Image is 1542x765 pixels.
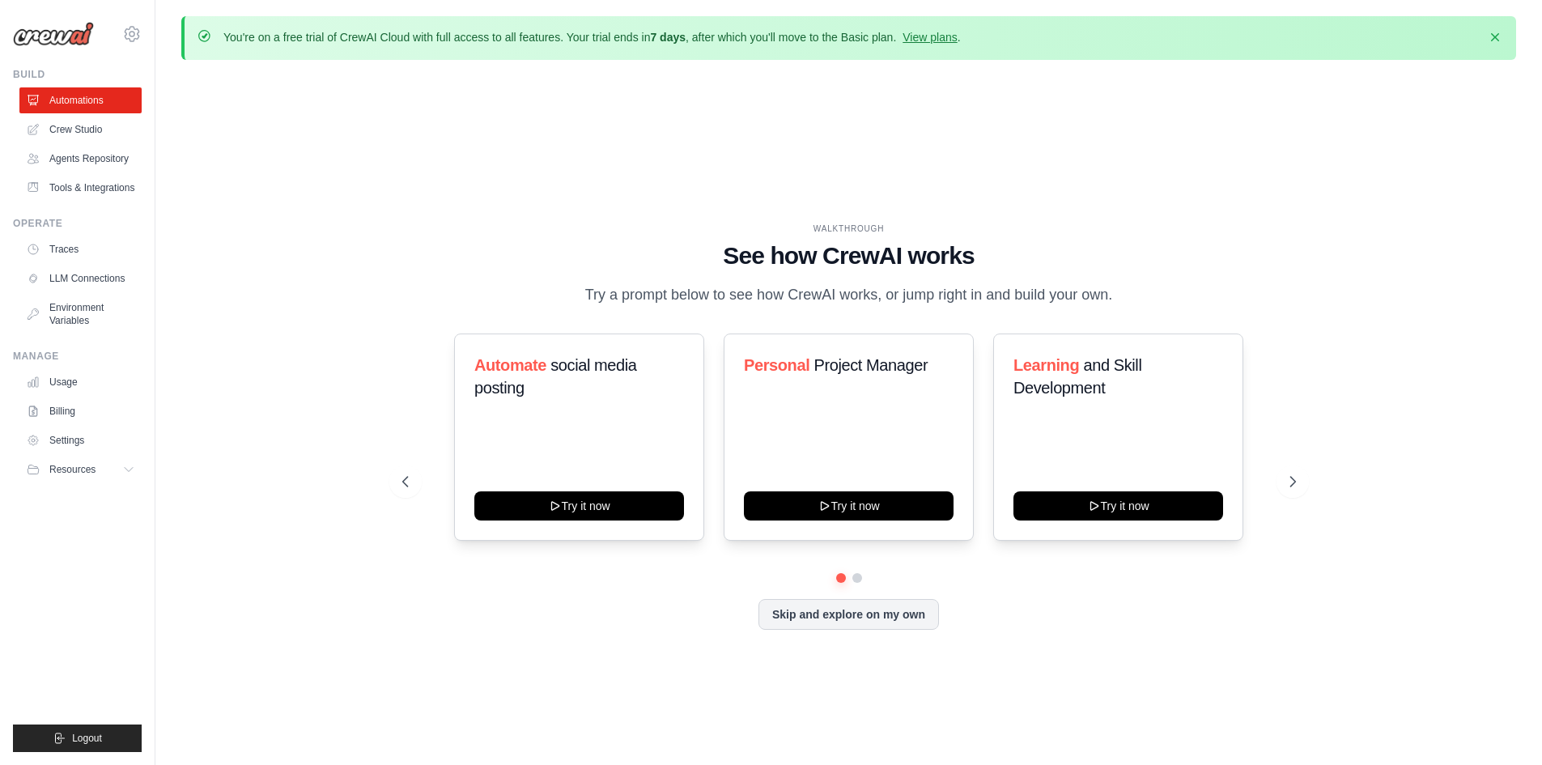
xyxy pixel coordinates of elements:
[49,463,96,476] span: Resources
[650,31,686,44] strong: 7 days
[19,457,142,482] button: Resources
[19,146,142,172] a: Agents Repository
[19,87,142,113] a: Automations
[1013,356,1079,374] span: Learning
[19,175,142,201] a: Tools & Integrations
[13,217,142,230] div: Operate
[1013,356,1141,397] span: and Skill Development
[402,241,1296,270] h1: See how CrewAI works
[813,356,928,374] span: Project Manager
[474,356,546,374] span: Automate
[19,117,142,142] a: Crew Studio
[474,356,637,397] span: social media posting
[19,266,142,291] a: LLM Connections
[223,29,961,45] p: You're on a free trial of CrewAI Cloud with full access to all features. Your trial ends in , aft...
[903,31,957,44] a: View plans
[744,491,954,521] button: Try it now
[13,725,142,752] button: Logout
[13,350,142,363] div: Manage
[474,491,684,521] button: Try it now
[19,427,142,453] a: Settings
[19,369,142,395] a: Usage
[19,398,142,424] a: Billing
[13,22,94,46] img: Logo
[1013,491,1223,521] button: Try it now
[758,599,939,630] button: Skip and explore on my own
[1461,687,1542,765] iframe: Chat Widget
[19,236,142,262] a: Traces
[13,68,142,81] div: Build
[744,356,809,374] span: Personal
[72,732,102,745] span: Logout
[577,283,1121,307] p: Try a prompt below to see how CrewAI works, or jump right in and build your own.
[19,295,142,334] a: Environment Variables
[402,223,1296,235] div: WALKTHROUGH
